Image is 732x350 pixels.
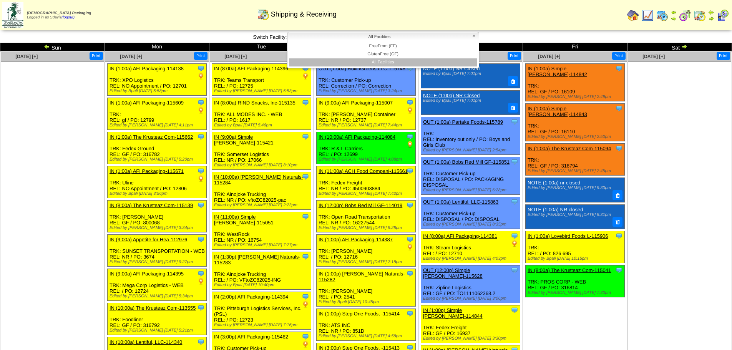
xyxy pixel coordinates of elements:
[214,89,311,93] div: Edited by [PERSON_NAME] [DATE] 5:53pm
[406,270,414,277] img: Tooltip
[197,201,205,209] img: Tooltip
[511,232,518,240] img: Tooltip
[406,236,414,243] img: Tooltip
[511,306,518,314] img: Tooltip
[317,235,416,267] div: TRK: [PERSON_NAME] REL: / PO: 12716
[214,254,300,265] a: IN (1:30p) [PERSON_NAME] Naturals-115283
[289,50,477,58] li: GlutenFree (GF)
[423,148,520,153] div: Edited by [PERSON_NAME] [DATE] 2:54pm
[641,9,654,22] img: line_graph.gif
[708,9,714,15] img: arrowleft.gif
[406,243,414,251] img: PO
[319,157,415,162] div: Edited by [PERSON_NAME] [DATE] 4:08pm
[319,300,415,304] div: Edited by Bpali [DATE] 10:45pm
[508,52,521,60] button: Print
[717,52,730,60] button: Print
[526,104,625,141] div: TRK: REL: GF / PO: 16110
[319,202,402,208] a: IN (12:00p) Bobs Red Mill GF-114019
[317,98,416,130] div: TRK: [PERSON_NAME] Container REL: NR / PO: 12737
[110,260,206,264] div: Edited by [PERSON_NAME] [DATE] 9:27pm
[511,158,518,166] img: Tooltip
[61,15,75,20] a: (logout)
[528,106,587,117] a: IN (1:00a) Simple [PERSON_NAME]-114843
[423,267,483,279] a: OUT (12:00p) Simple [PERSON_NAME]-115628
[319,334,415,338] div: Edited by [PERSON_NAME] [DATE] 4:58pm
[317,132,416,164] div: TRK: R & L Carriers REL: / PO: 12699
[110,271,184,277] a: IN (9:00a) AFI Packaging-114395
[214,214,274,226] a: IN (11:00a) Simple [PERSON_NAME]-115051
[302,300,309,308] img: PO
[528,212,621,217] div: Edited by [PERSON_NAME] [DATE] 9:31pm
[197,175,205,182] img: PO
[423,233,497,239] a: IN (8:00a) AFI Packaging-114381
[108,132,207,164] div: TRK: Fedex Ground REL: GF / PO: 316782
[108,98,207,130] div: TRK: REL: gf / PO: 12799
[406,106,414,114] img: PO
[257,8,269,20] img: calendarinout.gif
[302,333,309,340] img: Tooltip
[615,65,623,72] img: Tooltip
[423,98,516,103] div: Edited by Bpali [DATE] 7:01pm
[538,54,560,59] a: [DATE] [+]
[421,157,520,195] div: TRK: Customer Pick-up REL: DISPOSAL / PO: PACKAGING DISPOSAL
[528,233,608,239] a: IN (1:00a) Lovebird Foods L-115906
[214,283,311,287] div: Edited by Bpali [DATE] 10:40pm
[108,235,207,267] div: TRK: SUNSET TRANSPORTATION - WEB REL: NR / PO: 3674
[511,198,518,206] img: Tooltip
[302,340,309,348] img: PO
[15,54,38,59] a: [DATE] [+]
[197,72,205,80] img: PO
[214,203,311,207] div: Edited by [PERSON_NAME] [DATE] 2:23pm
[110,191,206,196] div: Edited by Bpali [DATE] 3:56pm
[108,269,207,301] div: TRK: Mega Corp Logistics - WEB REL: / PO: 12724
[214,334,288,340] a: IN (3:00p) AFI Packaging-115462
[406,201,414,209] img: Tooltip
[671,9,677,15] img: arrowleft.gif
[214,134,274,146] a: IN (9:00a) Simple [PERSON_NAME]-115421
[197,304,205,312] img: Tooltip
[197,133,205,141] img: Tooltip
[423,336,520,341] div: Edited by [PERSON_NAME] [DATE] 3:30pm
[612,217,622,227] button: Delete Note
[110,237,187,242] a: IN (9:00a) Appetite for Hea-112976
[615,232,623,240] img: Tooltip
[209,43,314,51] td: Tue
[423,93,480,98] a: NOTE (1:00a) NR Closed
[528,186,621,190] div: Edited by [PERSON_NAME] [DATE] 9:30pm
[197,106,205,114] img: PO
[108,166,207,198] div: TRK: Uline REL: NO Appointment / PO: 12806
[214,163,311,168] div: Edited by [PERSON_NAME] [DATE] 8:10pm
[197,277,205,285] img: PO
[423,256,520,261] div: Edited by [PERSON_NAME] [DATE] 4:03pm
[528,169,624,173] div: Edited by [PERSON_NAME] [DATE] 2:45pm
[302,133,309,141] img: Tooltip
[319,237,393,242] a: IN (1:00p) AFI Packaging-114387
[224,54,247,59] a: [DATE] [+]
[110,328,206,333] div: Edited by [PERSON_NAME] [DATE] 5:21pm
[319,89,415,93] div: Edited by [PERSON_NAME] [DATE] 3:24pm
[110,100,184,106] a: IN (1:00a) AFI Packaging-115609
[2,2,23,28] img: zoroco-logo-small.webp
[508,103,518,113] button: Delete Note
[681,43,687,50] img: arrowright.gif
[511,118,518,126] img: Tooltip
[197,65,205,72] img: Tooltip
[317,309,416,341] div: TRK: ATS INC REL: NR / PO: 851D
[526,231,625,263] div: TRK: REL: / PO: 826 695
[197,99,205,106] img: Tooltip
[423,119,503,125] a: OUT (1:00a) Partake Foods-115789
[421,197,520,229] div: TRK: Customer Pick-up REL: DISPOSAL / PO: DISPOSAL
[656,9,668,22] img: calendarprod.gif
[197,167,205,175] img: Tooltip
[528,66,587,77] a: IN (1:00a) Simple [PERSON_NAME]-114842
[319,100,393,106] a: IN (9:00a) AFI Packaging-115007
[421,265,520,303] div: TRK: Zipline Logistics REL: GF / PO: TO1111062368.2
[528,267,611,273] a: IN (8:00a) The Krusteaz Com-115041
[120,54,142,59] span: [DATE] [+]
[423,222,520,227] div: Edited by [PERSON_NAME] [DATE] 8:35pm
[110,305,196,311] a: IN (10:00a) The Krusteaz Com-113555
[528,207,583,212] a: NOTE (1:00a) NR closed
[110,123,206,128] div: Edited by [PERSON_NAME] [DATE] 4:11pm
